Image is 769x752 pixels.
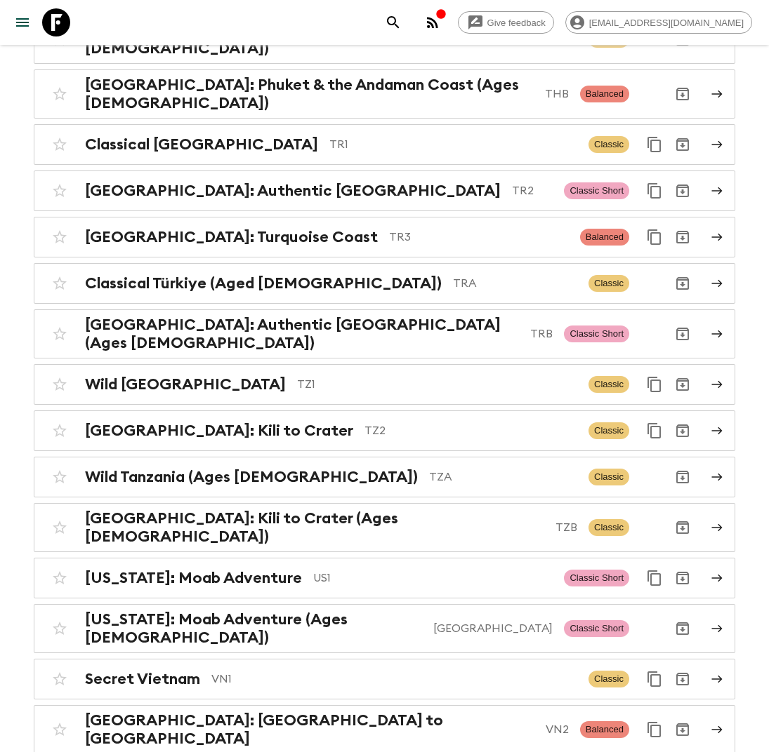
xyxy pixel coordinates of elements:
button: Archive [669,320,697,348]
button: menu [8,8,37,36]
h2: Classical [GEOGRAPHIC_DATA] [85,135,318,154]
span: Balanced [580,721,629,738]
button: Archive [669,370,697,398]
span: Classic [589,422,629,439]
button: Archive [669,80,697,108]
a: [US_STATE]: Moab AdventureUS1Classic ShortDuplicate for 45-59Archive [34,558,735,598]
button: search adventures [379,8,407,36]
a: [GEOGRAPHIC_DATA]: Kili to CraterTZ2ClassicDuplicate for 45-59Archive [34,410,735,451]
p: TR3 [389,229,569,246]
span: Classic [589,469,629,485]
p: VN2 [546,721,569,738]
button: Archive [669,417,697,445]
p: TZA [429,469,577,485]
a: [GEOGRAPHIC_DATA]: Turquoise CoastTR3BalancedDuplicate for 45-59Archive [34,217,735,257]
p: TZ2 [364,422,577,439]
h2: [US_STATE]: Moab Adventure (Ages [DEMOGRAPHIC_DATA]) [85,610,422,647]
span: Give feedback [480,18,553,28]
h2: Secret Vietnam [85,670,200,688]
button: Archive [669,177,697,205]
h2: [GEOGRAPHIC_DATA]: Phuket & the Andaman Coast (Ages [DEMOGRAPHIC_DATA]) [85,76,534,112]
p: THB [545,86,569,102]
a: Classical Türkiye (Aged [DEMOGRAPHIC_DATA])TRAClassicArchive [34,263,735,304]
h2: Classical Türkiye (Aged [DEMOGRAPHIC_DATA]) [85,274,442,293]
span: [EMAIL_ADDRESS][DOMAIN_NAME] [581,18,751,28]
button: Duplicate for 45-59 [640,564,669,592]
a: [GEOGRAPHIC_DATA]: Authentic [GEOGRAPHIC_DATA] (Ages [DEMOGRAPHIC_DATA])TRBClassic ShortArchive [34,309,735,358]
p: TR1 [329,136,577,153]
span: Classic [589,671,629,687]
a: [US_STATE]: Moab Adventure (Ages [DEMOGRAPHIC_DATA])[GEOGRAPHIC_DATA]Classic ShortArchive [34,604,735,653]
p: [GEOGRAPHIC_DATA] [433,620,553,637]
p: TRB [530,325,553,342]
button: Archive [669,716,697,744]
a: [GEOGRAPHIC_DATA]: Authentic [GEOGRAPHIC_DATA]TR2Classic ShortDuplicate for 45-59Archive [34,170,735,211]
button: Duplicate for 45-59 [640,417,669,445]
button: Archive [669,223,697,251]
button: Duplicate for 45-59 [640,223,669,251]
a: Secret VietnamVN1ClassicDuplicate for 45-59Archive [34,659,735,699]
div: [EMAIL_ADDRESS][DOMAIN_NAME] [565,11,752,34]
a: Wild [GEOGRAPHIC_DATA]TZ1ClassicDuplicate for 45-59Archive [34,364,735,405]
button: Archive [669,564,697,592]
h2: [US_STATE]: Moab Adventure [85,569,302,587]
h2: Wild [GEOGRAPHIC_DATA] [85,375,286,394]
h2: [GEOGRAPHIC_DATA]: [GEOGRAPHIC_DATA] to [GEOGRAPHIC_DATA] [85,711,534,748]
span: Classic Short [564,325,629,342]
a: Give feedback [458,11,554,34]
span: Classic [589,376,629,393]
button: Archive [669,665,697,693]
span: Classic Short [564,570,629,586]
button: Archive [669,269,697,297]
button: Duplicate for 45-59 [640,177,669,205]
p: US1 [313,570,553,586]
span: Classic Short [564,182,629,199]
button: Duplicate for 45-59 [640,370,669,398]
button: Archive [669,513,697,542]
a: [GEOGRAPHIC_DATA]: Kili to Crater (Ages [DEMOGRAPHIC_DATA])TZBClassicArchive [34,503,735,552]
p: TZ1 [297,376,577,393]
button: Duplicate for 45-59 [640,665,669,693]
p: TR2 [512,182,553,199]
p: VN1 [211,671,577,687]
a: [GEOGRAPHIC_DATA]: Phuket & the Andaman Coast (Ages [DEMOGRAPHIC_DATA])THBBalancedArchive [34,69,735,119]
span: Balanced [580,229,629,246]
p: TZB [556,519,577,536]
span: Classic Short [564,620,629,637]
button: Archive [669,130,697,159]
a: Wild Tanzania (Ages [DEMOGRAPHIC_DATA])TZAClassicArchive [34,457,735,497]
span: Classic [589,275,629,292]
h2: [GEOGRAPHIC_DATA]: Kili to Crater [85,422,353,440]
h2: [GEOGRAPHIC_DATA]: Authentic [GEOGRAPHIC_DATA] [85,182,501,200]
span: Balanced [580,86,629,102]
h2: [GEOGRAPHIC_DATA]: Kili to Crater (Ages [DEMOGRAPHIC_DATA]) [85,509,544,546]
span: Classic [589,519,629,536]
span: Classic [589,136,629,153]
button: Duplicate for 45-59 [640,716,669,744]
h2: Wild Tanzania (Ages [DEMOGRAPHIC_DATA]) [85,468,418,486]
button: Duplicate for 45-59 [640,130,669,159]
button: Archive [669,615,697,643]
button: Archive [669,463,697,491]
h2: [GEOGRAPHIC_DATA]: Turquoise Coast [85,228,378,246]
p: TRA [453,275,577,292]
a: Classical [GEOGRAPHIC_DATA]TR1ClassicDuplicate for 45-59Archive [34,124,735,165]
h2: [GEOGRAPHIC_DATA]: Authentic [GEOGRAPHIC_DATA] (Ages [DEMOGRAPHIC_DATA]) [85,316,519,352]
